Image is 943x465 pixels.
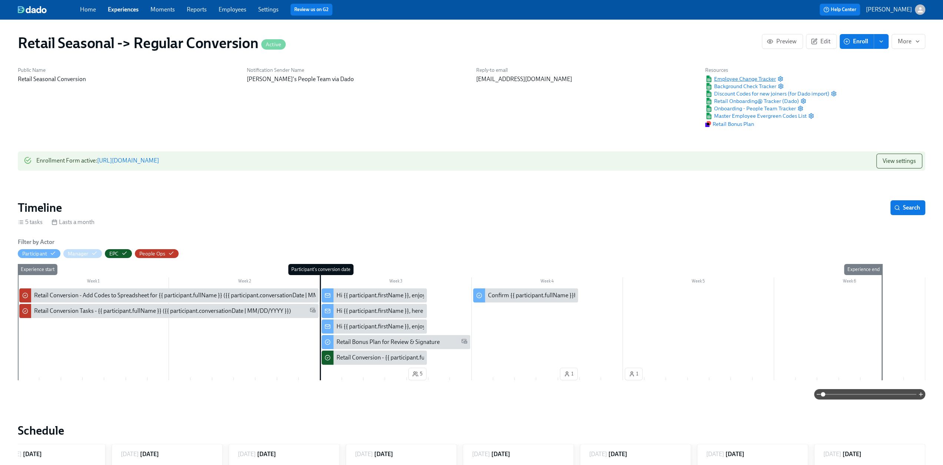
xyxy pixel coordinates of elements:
[472,277,623,287] div: Week 4
[34,291,352,300] div: Retail Conversion - Add Codes to Spreadsheet for {{ participant.fullName }} ({{ participant.conve...
[22,250,47,257] div: Hide Participant
[18,238,54,246] h6: Filter by Actor
[768,38,797,45] span: Preview
[823,450,841,458] p: [DATE]
[774,277,925,287] div: Week 6
[705,75,776,83] a: Google SheetEmployee Change Tracker
[706,450,724,458] p: [DATE]
[322,351,427,365] div: Retail Conversion - {{ participant.fullName }} ({{ participant.conversationDate | MM-DD-YYYY }})
[876,154,922,168] button: View settings
[18,200,62,215] h2: Timeline
[355,450,373,458] p: [DATE]
[18,423,925,438] h2: Schedule
[812,38,830,45] span: Edit
[336,307,502,315] div: Hi {{ participant.firstName }}, here is your 40% off evergreen code
[705,98,713,104] img: Google Sheet
[258,6,279,13] a: Settings
[294,6,329,13] a: Review us on G2
[169,277,320,287] div: Week 2
[140,450,159,458] h6: [DATE]
[705,112,807,120] span: Master Employee Evergreen Codes List
[310,307,316,315] span: Work Email
[823,6,856,13] span: Help Center
[806,34,837,49] button: Edit
[52,218,94,226] div: Lasts a month
[261,42,286,47] span: Active
[705,120,754,128] button: DocusignRetail Bonus Plan
[629,370,638,378] span: 1
[320,277,471,287] div: Week 3
[18,264,57,275] div: Experience start
[473,288,578,302] div: Confirm {{ participant.fullName }}has signed their Retail Bonus Plan
[874,34,889,49] button: enroll
[247,67,467,74] h6: Notification Sender Name
[238,450,256,458] p: [DATE]
[705,90,713,97] img: Google Sheet
[898,38,919,45] span: More
[866,6,912,14] p: [PERSON_NAME]
[705,97,799,105] span: Retail Onboarding@ Tracker (Dado)
[705,113,713,119] img: Google Sheet
[336,354,577,362] div: Retail Conversion - {{ participant.fullName }} ({{ participant.conversationDate | MM-DD-YYYY }})
[705,105,796,112] span: Onboarding - People Team Tracker
[34,307,291,315] div: Retail Conversion Tasks - {{ participant.fullName }} ({{ participant.conversationDate | MM/DD/YYY...
[322,320,427,334] div: Hi {{ participant.firstName }}, enjoy your new shoe & bag codes
[18,6,47,13] img: dado
[322,335,470,349] div: Retail Bonus Plan for Review & Signature
[705,83,713,90] img: Google Sheet
[97,157,159,164] a: [URL][DOMAIN_NAME]
[219,6,246,13] a: Employees
[18,249,60,258] button: Participant
[866,4,925,15] button: [PERSON_NAME]
[705,120,754,128] span: Retail Bonus Plan
[560,368,578,380] button: 1
[108,6,139,13] a: Experiences
[705,112,807,120] a: Google SheetMaster Employee Evergreen Codes List
[257,450,276,458] h6: [DATE]
[63,249,102,258] button: Manager
[290,4,332,16] button: Review us on G2
[23,450,42,458] h6: [DATE]
[564,370,574,378] span: 1
[461,338,467,347] span: Work Email
[322,288,427,302] div: Hi {{ participant.firstName }}, enjoy your semi-annual uniform codes.
[705,121,711,127] img: Docusign
[705,75,776,83] span: Employee Change Tracker
[18,218,43,226] div: 5 tasks
[820,4,860,16] button: Help Center
[109,250,119,257] div: Hide EPC
[491,450,510,458] h6: [DATE]
[336,338,440,346] div: Retail Bonus Plan for Review & Signature
[68,250,88,257] div: Hide Manager
[247,75,467,83] p: [PERSON_NAME]'s People Team via Dado
[121,450,139,458] p: [DATE]
[19,304,319,318] div: Retail Conversion Tasks - {{ participant.fullName }} ({{ participant.conversationDate | MM/DD/YYY...
[896,204,920,211] span: Search
[705,105,796,112] a: Google SheetOnboarding - People Team Tracker
[336,291,510,300] div: Hi {{ participant.firstName }}, enjoy your semi-annual uniform codes.
[845,38,868,45] span: Enroll
[705,83,776,90] a: Google SheetBackground Check Tracker
[18,67,238,74] h6: Public Name
[840,34,874,49] button: Enroll
[623,277,774,287] div: Week 5
[843,450,861,458] h6: [DATE]
[890,200,925,215] button: Search
[288,264,353,275] div: Participant's conversion date
[625,368,642,380] button: 1
[18,6,80,13] a: dado
[476,67,696,74] h6: Reply-to email
[883,157,916,165] span: View settings
[80,6,96,13] a: Home
[374,450,393,458] h6: [DATE]
[187,6,207,13] a: Reports
[488,291,660,300] div: Confirm {{ participant.fullName }}has signed their Retail Bonus Plan
[105,249,132,258] button: EPC
[705,90,829,97] a: Google SheetDiscount Codes for new joiners (for Dado import)
[891,34,925,49] button: More
[762,34,803,49] button: Preview
[705,83,776,90] span: Background Check Tracker
[608,450,627,458] h6: [DATE]
[476,75,696,83] p: [EMAIL_ADDRESS][DOMAIN_NAME]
